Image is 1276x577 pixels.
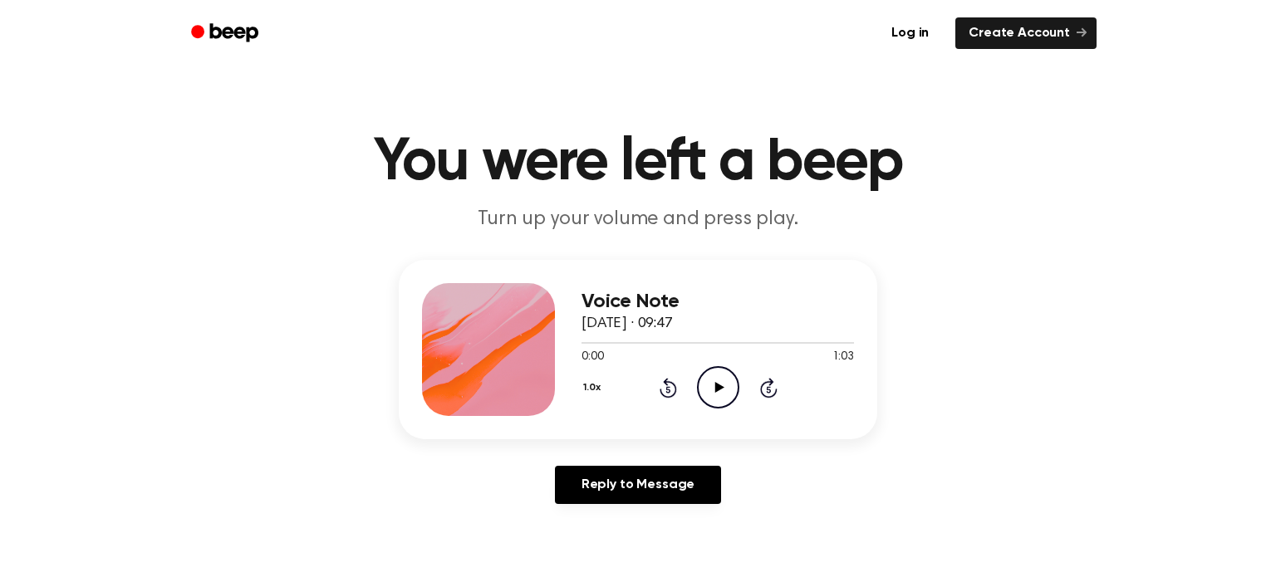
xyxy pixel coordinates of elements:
a: Reply to Message [555,466,721,504]
span: 0:00 [582,349,603,366]
p: Turn up your volume and press play. [319,206,957,233]
button: 1.0x [582,374,606,402]
a: Beep [179,17,273,50]
a: Create Account [955,17,1097,49]
h1: You were left a beep [213,133,1063,193]
span: [DATE] · 09:47 [582,316,673,331]
span: 1:03 [832,349,854,366]
a: Log in [875,14,945,52]
h3: Voice Note [582,291,854,313]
